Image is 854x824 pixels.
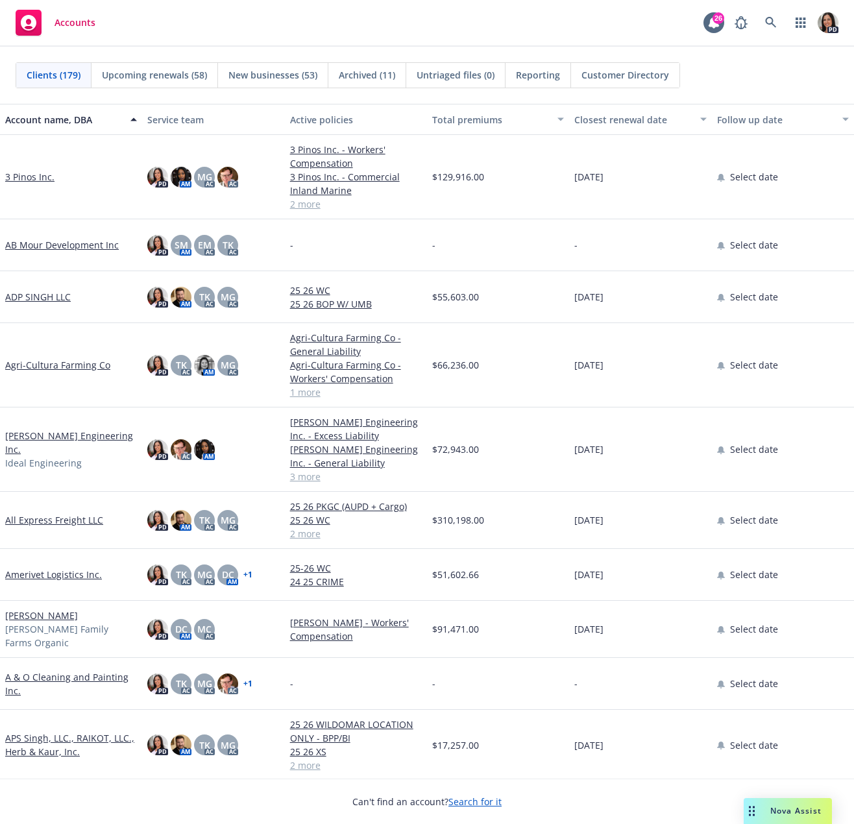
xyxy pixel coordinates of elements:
[717,113,835,127] div: Follow up date
[788,10,814,36] a: Switch app
[147,510,168,531] img: photo
[574,622,604,636] span: [DATE]
[5,731,137,758] a: APS Singh, LLC., RAIKOT, LLC., Herb & Kaur, Inc.
[199,738,210,752] span: TK
[730,170,778,184] span: Select date
[290,470,422,483] a: 3 more
[147,619,168,640] img: photo
[432,568,479,581] span: $51,602.66
[147,355,168,376] img: photo
[228,68,317,82] span: New businesses (53)
[569,104,711,135] button: Closest renewal date
[744,798,832,824] button: Nova Assist
[176,568,187,581] span: TK
[5,170,55,184] a: 3 Pinos Inc.
[574,170,604,184] span: [DATE]
[147,235,168,256] img: photo
[290,513,422,527] a: 25 26 WC
[818,12,838,33] img: photo
[217,673,238,694] img: photo
[730,358,778,372] span: Select date
[176,677,187,690] span: TK
[175,622,188,636] span: DC
[574,238,578,252] span: -
[147,287,168,308] img: photo
[574,358,604,372] span: [DATE]
[147,564,168,585] img: photo
[432,170,484,184] span: $129,916.00
[290,718,422,745] a: 25 26 WILDOMAR LOCATION ONLY - BPP/BI
[290,575,422,588] a: 24 25 CRIME
[290,197,422,211] a: 2 more
[198,238,212,252] span: EM
[290,677,293,690] span: -
[730,738,778,752] span: Select date
[5,429,137,456] a: [PERSON_NAME] Engineering Inc.
[55,18,95,28] span: Accounts
[290,331,422,358] a: Agri-Cultura Farming Co - General Liability
[432,290,479,304] span: $55,603.00
[432,113,550,127] div: Total premiums
[574,442,604,456] span: [DATE]
[5,670,137,697] a: A & O Cleaning and Painting Inc.
[5,568,102,581] a: Amerivet Logistics Inc.
[221,513,236,527] span: MG
[581,68,669,82] span: Customer Directory
[290,561,422,575] a: 25-26 WC
[290,170,422,197] a: 3 Pinos Inc. - Commercial Inland Marine
[194,439,215,460] img: photo
[171,167,191,188] img: photo
[147,113,279,127] div: Service team
[352,795,502,808] span: Can't find an account?
[574,290,604,304] span: [DATE]
[171,287,191,308] img: photo
[285,104,427,135] button: Active policies
[758,10,784,36] a: Search
[728,10,754,36] a: Report a Bug
[730,513,778,527] span: Select date
[5,456,82,470] span: Ideal Engineering
[290,527,422,540] a: 2 more
[290,284,422,297] a: 25 26 WC
[730,238,778,252] span: Select date
[197,170,212,184] span: MG
[290,758,422,772] a: 2 more
[574,568,604,581] span: [DATE]
[175,238,188,252] span: SM
[5,609,78,622] a: [PERSON_NAME]
[171,734,191,755] img: photo
[574,738,604,752] span: [DATE]
[290,500,422,513] a: 25 26 PKGC (AUPD + Cargo)
[290,745,422,758] a: 25 26 XS
[147,734,168,755] img: photo
[730,568,778,581] span: Select date
[221,290,236,304] span: MG
[171,510,191,531] img: photo
[199,513,210,527] span: TK
[417,68,494,82] span: Untriaged files (0)
[574,513,604,527] span: [DATE]
[147,167,168,188] img: photo
[5,513,103,527] a: All Express Freight LLC
[290,297,422,311] a: 25 26 BOP W/ UMB
[223,238,234,252] span: TK
[222,568,234,581] span: DC
[432,622,479,636] span: $91,471.00
[713,12,724,24] div: 26
[290,238,293,252] span: -
[290,442,422,470] a: [PERSON_NAME] Engineering Inc. - General Liability
[574,113,692,127] div: Closest renewal date
[432,513,484,527] span: $310,198.00
[427,104,569,135] button: Total premiums
[217,167,238,188] img: photo
[432,238,435,252] span: -
[102,68,207,82] span: Upcoming renewals (58)
[290,385,422,399] a: 1 more
[5,113,123,127] div: Account name, DBA
[770,805,822,816] span: Nova Assist
[730,677,778,690] span: Select date
[516,68,560,82] span: Reporting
